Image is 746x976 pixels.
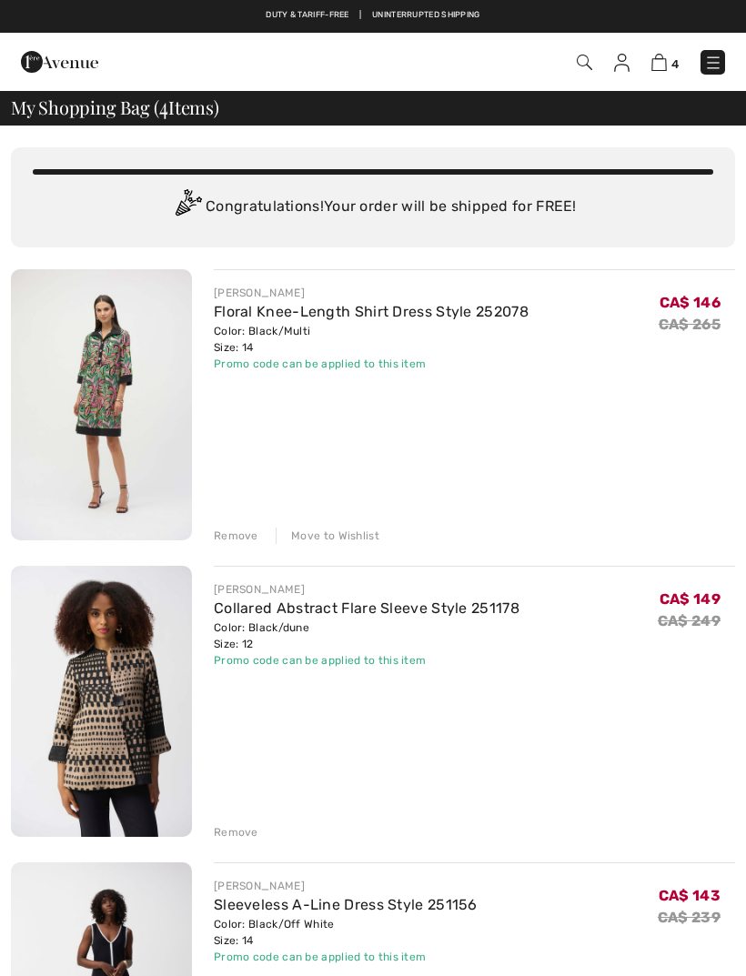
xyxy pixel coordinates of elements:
img: 1ère Avenue [21,44,98,80]
div: Remove [214,528,258,544]
a: Floral Knee-Length Shirt Dress Style 252078 [214,303,529,320]
s: CA$ 249 [658,612,721,629]
img: Menu [704,54,722,72]
img: Search [577,55,592,70]
div: Promo code can be applied to this item [214,949,478,965]
s: CA$ 265 [659,316,721,333]
div: [PERSON_NAME] [214,285,529,301]
span: 4 [671,57,679,71]
span: My Shopping Bag ( Items) [11,98,219,116]
img: Floral Knee-Length Shirt Dress Style 252078 [11,269,192,540]
a: 1ère Avenue [21,52,98,69]
div: Color: Black/dune Size: 12 [214,619,519,652]
span: CA$ 143 [659,887,721,904]
a: 4 [651,51,679,73]
s: CA$ 239 [658,909,721,926]
div: Promo code can be applied to this item [214,356,529,372]
span: CA$ 149 [660,590,721,608]
span: 4 [159,94,168,117]
div: Remove [214,824,258,840]
div: [PERSON_NAME] [214,878,478,894]
div: Promo code can be applied to this item [214,652,519,669]
div: [PERSON_NAME] [214,581,519,598]
img: Collared Abstract Flare Sleeve Style 251178 [11,566,192,837]
img: My Info [614,54,630,72]
a: Sleeveless A-Line Dress Style 251156 [214,896,478,913]
div: Move to Wishlist [276,528,379,544]
img: Congratulation2.svg [169,189,206,226]
span: CA$ 146 [660,294,721,311]
div: Color: Black/Off White Size: 14 [214,916,478,949]
div: Congratulations! Your order will be shipped for FREE! [33,189,713,226]
a: Collared Abstract Flare Sleeve Style 251178 [214,599,519,617]
img: Shopping Bag [651,54,667,71]
div: Color: Black/Multi Size: 14 [214,323,529,356]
